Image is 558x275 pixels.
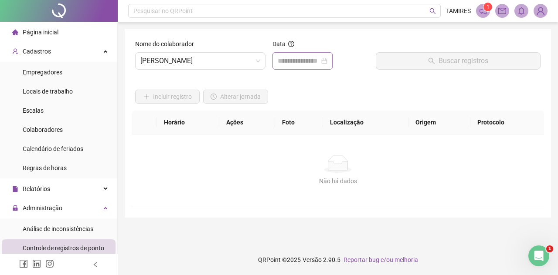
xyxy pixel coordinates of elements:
[408,111,470,134] th: Origem
[23,225,93,232] span: Análise de inconsistências
[12,205,18,211] span: lock
[45,259,54,268] span: instagram
[23,29,58,36] span: Página inicial
[446,6,471,16] span: TAMIRES
[23,48,51,55] span: Cadastros
[23,245,104,252] span: Controle de registros de ponto
[135,39,200,49] label: Nome do colaborador
[140,53,260,69] span: MARTA ANTONIO DE OLIVEIRA
[203,94,268,101] a: Alterar jornada
[23,145,83,152] span: Calendário de feriados
[23,107,44,114] span: Escalas
[534,4,547,17] img: 90319
[12,48,18,54] span: user-add
[376,52,541,70] button: Buscar registros
[546,245,553,252] span: 1
[288,41,294,47] span: question-circle
[12,186,18,192] span: file
[32,259,41,268] span: linkedin
[498,7,506,15] span: mail
[23,185,50,192] span: Relatórios
[135,90,200,104] button: Incluir registro
[323,111,408,134] th: Localização
[517,7,525,15] span: bell
[23,126,63,133] span: Colaboradores
[92,262,99,268] span: left
[219,111,275,134] th: Ações
[23,69,62,76] span: Empregadores
[23,88,73,95] span: Locais de trabalho
[23,164,67,171] span: Regras de horas
[275,111,323,134] th: Foto
[303,256,322,263] span: Versão
[118,245,558,275] footer: QRPoint © 2025 - 2.90.5 -
[157,111,220,134] th: Horário
[344,256,418,263] span: Reportar bug e/ou melhoria
[23,205,62,211] span: Administração
[203,90,268,104] button: Alterar jornada
[487,4,490,10] span: 1
[479,7,487,15] span: notification
[483,3,492,11] sup: 1
[19,259,28,268] span: facebook
[142,176,534,186] div: Não há dados
[12,29,18,35] span: home
[429,8,436,14] span: search
[470,111,544,134] th: Protocolo
[272,40,286,47] span: Data
[528,245,549,266] iframe: Intercom live chat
